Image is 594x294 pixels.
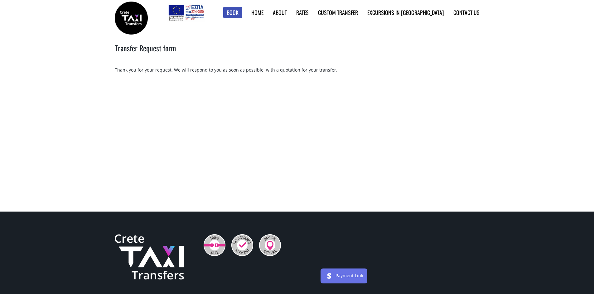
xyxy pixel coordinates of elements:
a: Book [223,7,242,18]
a: Crete Taxi Transfers | Crete Taxi Transfers search results | Crete Taxi Transfers [115,14,148,21]
a: Payment Link [336,273,363,278]
a: Home [251,8,263,16]
a: Custom Transfer [318,8,358,16]
a: About [273,8,287,16]
h2: Transfer Request form [115,43,480,62]
div: Thank you for your request. We will respond to you as soon as possible, with a quotation for your... [115,67,480,73]
img: stripe [324,271,334,281]
img: 100% Safe [204,234,225,256]
img: e-bannersEUERDF180X90.jpg [167,3,205,22]
a: Contact us [453,8,480,16]
img: Crete Taxi Transfers | Crete Taxi Transfers search results | Crete Taxi Transfers [115,2,148,35]
img: No Advance Payment [231,234,253,256]
img: Pay On Arrival [259,234,281,256]
a: Excursions in [GEOGRAPHIC_DATA] [367,8,444,16]
a: Rates [296,8,309,16]
img: Crete Taxi Transfers [115,234,184,280]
